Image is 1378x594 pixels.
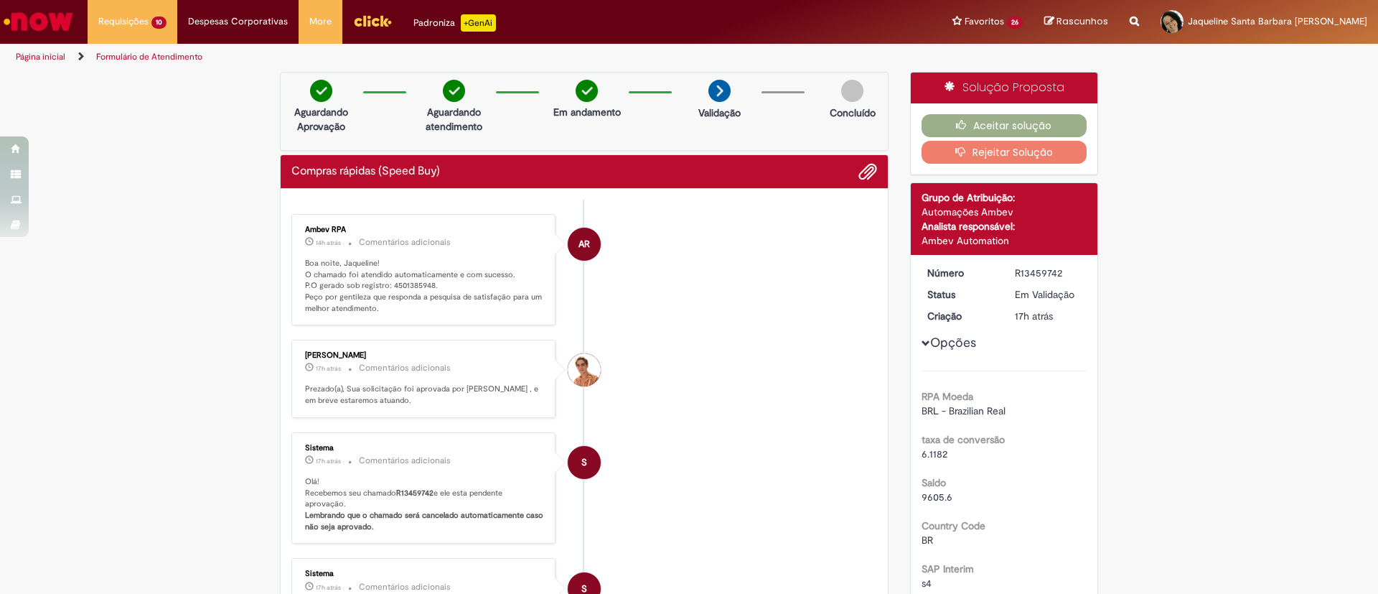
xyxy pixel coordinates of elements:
[858,162,877,181] button: Adicionar anexos
[922,141,1087,164] button: Rejeitar Solução
[922,577,932,590] span: s4
[922,447,947,460] span: 6.1182
[568,228,601,261] div: Ambev RPA
[359,236,451,249] small: Comentários adicionais
[922,114,1087,137] button: Aceitar solução
[305,510,545,532] b: Lembrando que o chamado será cancelado automaticamente caso não seja aprovado.
[922,433,1005,446] b: taxa de conversão
[16,51,65,62] a: Página inicial
[305,570,544,578] div: Sistema
[1044,15,1108,29] a: Rascunhos
[151,17,167,29] span: 10
[96,51,202,62] a: Formulário de Atendimento
[316,457,341,465] span: 17h atrás
[965,14,1004,29] span: Favoritos
[305,444,544,453] div: Sistema
[917,266,1005,280] dt: Número
[1015,287,1082,302] div: Em Validação
[316,583,341,592] time: 28/08/2025 17:55:39
[359,581,451,593] small: Comentários adicionais
[286,105,356,134] p: Aguardando Aprovação
[698,106,741,120] p: Validação
[1015,309,1082,323] div: 28/08/2025 17:55:28
[922,562,974,575] b: SAP Interim
[568,353,601,386] div: Alrino Alves Da Silva Junior
[922,219,1087,233] div: Analista responsável:
[396,488,433,498] b: R13459742
[917,287,1005,302] dt: Status
[922,491,952,503] span: 9605.6
[922,390,973,403] b: RPA Moeda
[553,105,621,119] p: Em andamento
[830,106,876,120] p: Concluído
[568,446,601,479] div: System
[1015,310,1053,322] time: 28/08/2025 17:55:28
[576,80,598,102] img: check-circle-green.png
[922,190,1087,205] div: Grupo de Atribuição:
[305,384,544,406] p: Prezado(a), Sua solicitação foi aprovada por [PERSON_NAME] , e em breve estaremos atuando.
[461,14,496,32] p: +GenAi
[922,205,1087,219] div: Automações Ambev
[316,364,341,373] time: 28/08/2025 18:04:38
[1188,15,1367,27] span: Jaqueline Santa Barbara [PERSON_NAME]
[419,105,489,134] p: Aguardando atendimento
[1007,17,1023,29] span: 26
[917,309,1005,323] dt: Criação
[581,445,587,480] span: S
[1015,310,1053,322] span: 17h atrás
[578,227,590,261] span: AR
[911,73,1098,103] div: Solução Proposta
[305,258,544,315] p: Boa noite, Jaqueline! O chamado foi atendido automaticamente e com sucesso. P.O gerado sob regist...
[353,10,392,32] img: click_logo_yellow_360x200.png
[922,404,1006,417] span: BRL - Brazilian Real
[1,7,75,36] img: ServiceNow
[291,165,440,178] h2: Compras rápidas (Speed Buy) Histórico de tíquete
[841,80,863,102] img: img-circle-grey.png
[305,476,544,533] p: Olá! Recebemos seu chamado e ele esta pendente aprovação.
[316,457,341,465] time: 28/08/2025 17:55:40
[188,14,288,29] span: Despesas Corporativas
[11,44,908,70] ul: Trilhas de página
[316,583,341,592] span: 17h atrás
[310,80,332,102] img: check-circle-green.png
[309,14,332,29] span: More
[1015,266,1082,280] div: R13459742
[305,351,544,360] div: [PERSON_NAME]
[443,80,465,102] img: check-circle-green.png
[359,455,451,467] small: Comentários adicionais
[316,238,341,247] span: 14h atrás
[922,476,946,489] b: Saldo
[922,534,933,547] span: BR
[922,519,985,532] b: Country Code
[922,233,1087,248] div: Ambev Automation
[316,238,341,247] time: 28/08/2025 21:19:58
[413,14,496,32] div: Padroniza
[359,362,451,374] small: Comentários adicionais
[305,226,544,234] div: Ambev RPA
[708,80,731,102] img: arrow-next.png
[316,364,341,373] span: 17h atrás
[1056,14,1108,28] span: Rascunhos
[98,14,149,29] span: Requisições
